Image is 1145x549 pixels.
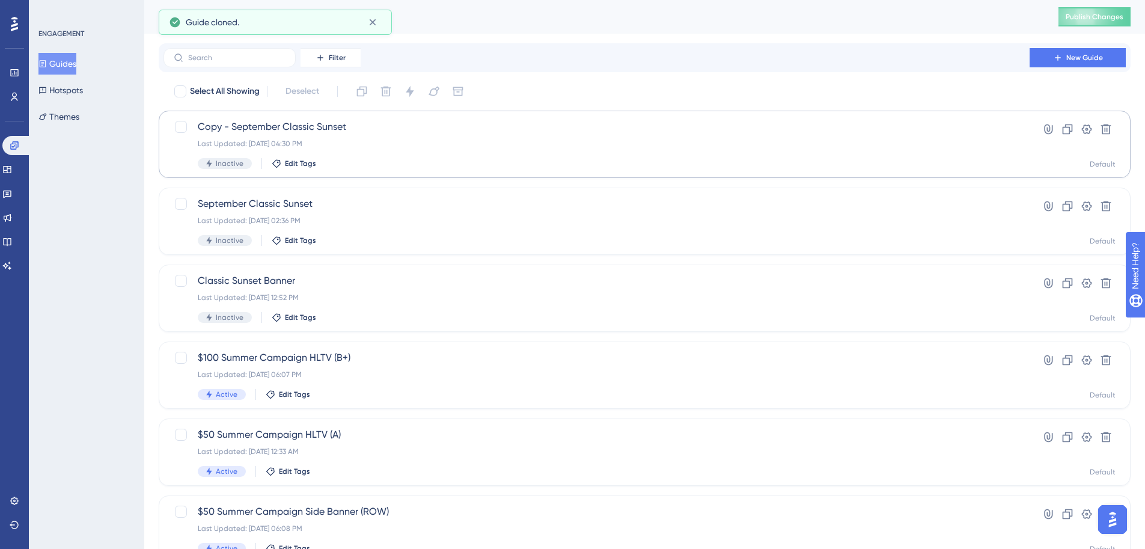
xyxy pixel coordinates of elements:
[329,53,346,63] span: Filter
[301,48,361,67] button: Filter
[272,313,316,322] button: Edit Tags
[285,159,316,168] span: Edit Tags
[279,467,310,476] span: Edit Tags
[159,8,1028,25] div: Guides
[198,216,995,225] div: Last Updated: [DATE] 02:36 PM
[198,447,995,456] div: Last Updated: [DATE] 12:33 AM
[1058,7,1131,26] button: Publish Changes
[198,505,995,519] span: $50 Summer Campaign Side Banner (ROW)
[198,428,995,442] span: $50 Summer Campaign HLTV (A)
[275,81,330,102] button: Deselect
[285,236,316,245] span: Edit Tags
[1090,236,1116,246] div: Default
[198,139,995,149] div: Last Updated: [DATE] 04:30 PM
[279,390,310,399] span: Edit Tags
[216,313,243,322] span: Inactive
[186,15,239,29] span: Guide cloned.
[266,390,310,399] button: Edit Tags
[272,236,316,245] button: Edit Tags
[1090,390,1116,400] div: Default
[216,236,243,245] span: Inactive
[28,3,75,17] span: Need Help?
[266,467,310,476] button: Edit Tags
[38,53,76,75] button: Guides
[190,84,260,99] span: Select All Showing
[272,159,316,168] button: Edit Tags
[285,84,319,99] span: Deselect
[1030,48,1126,67] button: New Guide
[285,313,316,322] span: Edit Tags
[1090,313,1116,323] div: Default
[198,274,995,288] span: Classic Sunset Banner
[38,79,83,101] button: Hotspots
[216,390,237,399] span: Active
[1095,501,1131,538] iframe: UserGuiding AI Assistant Launcher
[1066,12,1123,22] span: Publish Changes
[216,159,243,168] span: Inactive
[38,106,79,127] button: Themes
[1090,159,1116,169] div: Default
[188,54,285,62] input: Search
[1066,53,1103,63] span: New Guide
[198,120,995,134] span: Copy - September Classic Sunset
[1090,467,1116,477] div: Default
[198,370,995,379] div: Last Updated: [DATE] 06:07 PM
[198,351,995,365] span: $100 Summer Campaign HLTV (B+)
[216,467,237,476] span: Active
[38,29,84,38] div: ENGAGEMENT
[198,197,995,211] span: September Classic Sunset
[198,293,995,302] div: Last Updated: [DATE] 12:52 PM
[198,524,995,533] div: Last Updated: [DATE] 06:08 PM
